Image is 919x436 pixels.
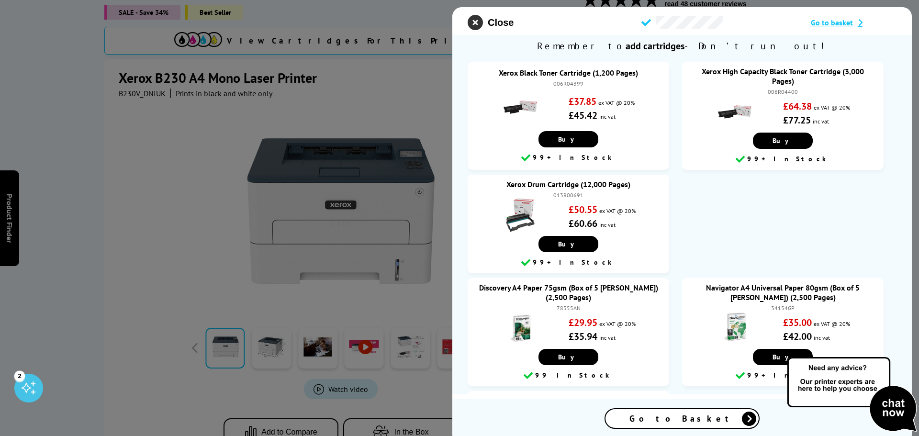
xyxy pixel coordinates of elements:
a: Go to Basket [605,408,760,429]
span: Buy [558,135,579,144]
img: Open Live Chat window [785,356,919,434]
span: Buy [558,353,579,361]
span: inc vat [813,118,829,125]
img: Discovery A4 Paper 75gsm (Box of 5 Reams) (2,500 Pages) [504,312,537,345]
span: inc vat [814,334,830,341]
span: Go to Basket [629,413,735,424]
button: close modal [468,15,514,30]
a: Discovery A4 Paper 75gsm (Box of 5 [PERSON_NAME]) (2,500 Pages) [479,283,658,302]
a: Xerox Drum Cartridge (12,000 Pages) [506,179,630,189]
span: ex VAT @ 20% [599,207,636,214]
span: Close [488,17,514,28]
div: 78355AN [477,304,660,312]
div: 99+ In Stock [687,370,879,381]
a: Xerox Black Toner Cartridge (1,200 Pages) [499,68,638,78]
b: add cartridges [626,40,684,52]
a: Xerox High Capacity Black Toner Cartridge (3,000 Pages) [702,67,864,86]
strong: £77.25 [783,114,811,126]
span: ex VAT @ 20% [599,320,636,327]
strong: £64.38 [783,100,812,112]
div: 2 [14,370,25,381]
div: 99+ In Stock [472,152,664,164]
a: Go to basket [811,18,897,27]
span: inc vat [599,334,616,341]
a: Navigator A4 Universal Paper 80gsm (Box of 5 [PERSON_NAME]) (2,500 Pages) [706,283,860,302]
span: ex VAT @ 20% [814,320,850,327]
strong: £45.42 [569,109,597,122]
span: Buy [773,136,793,145]
span: ex VAT @ 20% [598,99,635,106]
span: Buy [558,240,579,248]
span: inc vat [599,221,616,228]
strong: £60.66 [569,217,597,230]
div: 013R00691 [477,191,660,199]
span: ex VAT @ 20% [814,104,850,111]
strong: £29.95 [569,316,597,329]
span: Remember to - Don’t run out! [452,35,912,57]
div: 99+ In Stock [687,154,879,165]
div: 006R04400 [692,88,874,95]
span: Buy [773,353,793,361]
div: 006R04399 [477,80,660,87]
span: Go to basket [811,18,853,27]
img: Navigator A4 Universal Paper 80gsm (Box of 5 Reams) (2,500 Pages) [718,312,751,345]
strong: £42.00 [783,330,812,343]
div: 99+ In Stock [472,257,664,268]
strong: £37.85 [569,95,596,108]
img: Xerox Drum Cartridge (12,000 Pages) [504,199,537,232]
strong: £35.00 [783,316,812,329]
strong: £35.94 [569,330,597,343]
strong: £50.55 [569,203,597,216]
span: inc vat [599,113,616,120]
img: Xerox Black Toner Cartridge (1,200 Pages) [504,90,537,124]
div: 34154GP [692,304,874,312]
img: Xerox High Capacity Black Toner Cartridge (3,000 Pages) [718,95,751,129]
div: 99 In Stock [472,370,664,381]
